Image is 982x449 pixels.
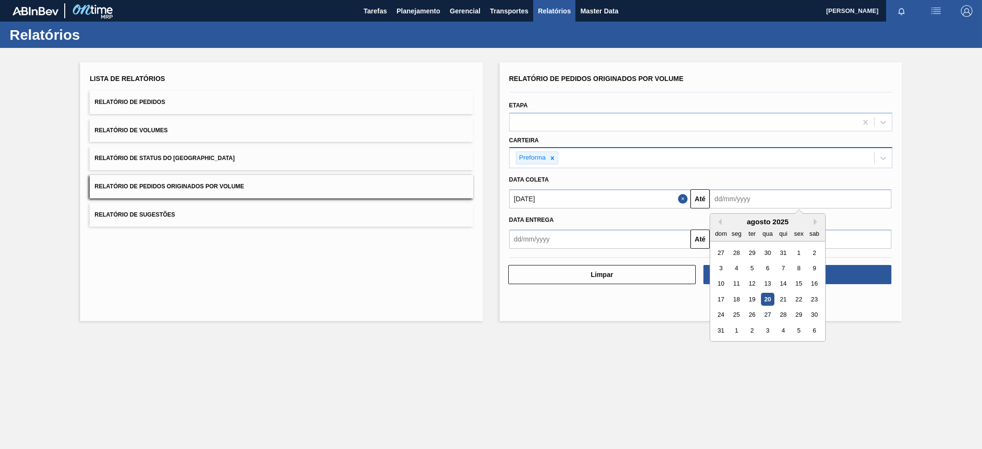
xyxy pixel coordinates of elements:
div: Choose sábado, 9 de agosto de 2025 [808,262,821,275]
div: Choose sexta-feira, 5 de setembro de 2025 [792,324,805,337]
div: Choose segunda-feira, 1 de setembro de 2025 [730,324,743,337]
div: Choose sexta-feira, 29 de agosto de 2025 [792,309,805,322]
div: Choose sábado, 2 de agosto de 2025 [808,246,821,259]
div: Choose segunda-feira, 11 de agosto de 2025 [730,277,743,290]
span: Data entrega [509,217,554,223]
div: Choose quinta-feira, 21 de agosto de 2025 [777,293,790,306]
div: Choose quarta-feira, 13 de agosto de 2025 [761,277,774,290]
img: Logout [961,5,972,17]
div: Choose domingo, 17 de agosto de 2025 [714,293,727,306]
div: Choose terça-feira, 5 de agosto de 2025 [746,262,759,275]
button: Close [678,189,690,208]
div: Choose quinta-feira, 31 de julho de 2025 [777,246,790,259]
span: Relatório de Status do [GEOGRAPHIC_DATA] [94,155,234,161]
div: Choose domingo, 3 de agosto de 2025 [714,262,727,275]
span: Lista de Relatórios [90,75,165,82]
div: Choose terça-feira, 26 de agosto de 2025 [746,309,759,322]
div: Choose segunda-feira, 28 de julho de 2025 [730,246,743,259]
img: userActions [930,5,942,17]
div: seg [730,227,743,240]
button: Previous Month [715,219,722,225]
div: Choose quinta-feira, 14 de agosto de 2025 [777,277,790,290]
div: qui [777,227,790,240]
div: Choose sábado, 16 de agosto de 2025 [808,277,821,290]
div: Choose quarta-feira, 30 de julho de 2025 [761,246,774,259]
div: Choose quarta-feira, 6 de agosto de 2025 [761,262,774,275]
input: dd/mm/yyyy [710,189,891,208]
button: Relatório de Pedidos Originados por Volume [90,175,473,198]
button: Next Month [814,219,820,225]
button: Download [703,265,891,284]
div: Choose sábado, 6 de setembro de 2025 [808,324,821,337]
div: Choose domingo, 27 de julho de 2025 [714,246,727,259]
span: Gerencial [450,5,480,17]
div: Choose quarta-feira, 20 de agosto de 2025 [761,293,774,306]
button: Relatório de Sugestões [90,203,473,227]
div: Choose terça-feira, 29 de julho de 2025 [746,246,759,259]
button: Relatório de Status do [GEOGRAPHIC_DATA] [90,147,473,170]
span: Transportes [490,5,528,17]
button: Relatório de Pedidos [90,91,473,114]
div: Choose segunda-feira, 18 de agosto de 2025 [730,293,743,306]
h1: Relatórios [10,29,180,40]
span: Tarefas [363,5,387,17]
div: Choose segunda-feira, 4 de agosto de 2025 [730,262,743,275]
span: Data coleta [509,176,549,183]
span: Relatório de Sugestões [94,211,175,218]
img: TNhmsLtSVTkK8tSr43FrP2fwEKptu5GPRR3wAAAABJRU5ErkJggg== [12,7,58,15]
span: Relatório de Volumes [94,127,167,134]
div: Choose sábado, 30 de agosto de 2025 [808,309,821,322]
div: Choose quarta-feira, 3 de setembro de 2025 [761,324,774,337]
div: qua [761,227,774,240]
div: agosto 2025 [710,218,825,226]
div: Choose domingo, 31 de agosto de 2025 [714,324,727,337]
div: Choose terça-feira, 2 de setembro de 2025 [746,324,759,337]
label: Carteira [509,137,539,144]
button: Até [690,230,710,249]
div: Preforma [516,152,548,164]
div: ter [746,227,759,240]
div: Choose quinta-feira, 7 de agosto de 2025 [777,262,790,275]
div: sab [808,227,821,240]
button: Limpar [508,265,696,284]
div: Choose terça-feira, 12 de agosto de 2025 [746,277,759,290]
div: Choose quarta-feira, 27 de agosto de 2025 [761,309,774,322]
span: Relatório de Pedidos Originados por Volume [94,183,244,190]
div: Choose sexta-feira, 8 de agosto de 2025 [792,262,805,275]
div: sex [792,227,805,240]
div: Choose sexta-feira, 15 de agosto de 2025 [792,277,805,290]
button: Notificações [886,4,917,18]
span: Relatório de Pedidos Originados por Volume [509,75,684,82]
button: Até [690,189,710,208]
button: Relatório de Volumes [90,119,473,142]
input: dd/mm/yyyy [509,230,691,249]
label: Etapa [509,102,528,109]
div: Choose quinta-feira, 4 de setembro de 2025 [777,324,790,337]
span: Relatório de Pedidos [94,99,165,105]
div: month 2025-08 [713,245,822,338]
div: Choose sexta-feira, 1 de agosto de 2025 [792,246,805,259]
span: Planejamento [397,5,440,17]
div: Choose terça-feira, 19 de agosto de 2025 [746,293,759,306]
input: dd/mm/yyyy [509,189,691,208]
div: Choose segunda-feira, 25 de agosto de 2025 [730,309,743,322]
div: Choose quinta-feira, 28 de agosto de 2025 [777,309,790,322]
div: Choose sábado, 23 de agosto de 2025 [808,293,821,306]
span: Master Data [580,5,618,17]
div: dom [714,227,727,240]
div: Choose domingo, 10 de agosto de 2025 [714,277,727,290]
div: Choose domingo, 24 de agosto de 2025 [714,309,727,322]
div: Choose sexta-feira, 22 de agosto de 2025 [792,293,805,306]
span: Relatórios [538,5,571,17]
